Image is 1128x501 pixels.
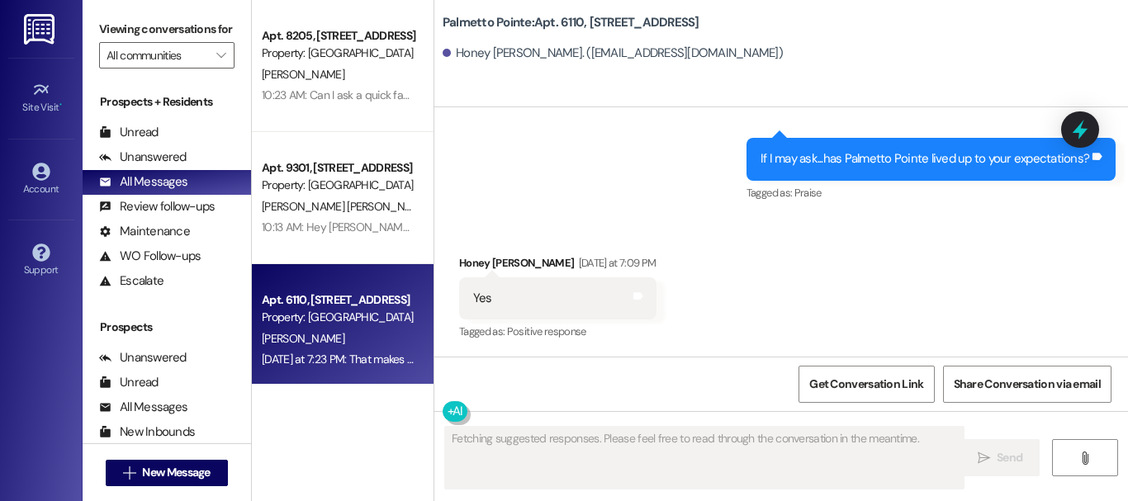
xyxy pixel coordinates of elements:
[262,291,415,309] div: Apt. 6110, [STREET_ADDRESS]
[142,464,210,481] span: New Message
[83,93,251,111] div: Prospects + Residents
[262,220,983,234] div: 10:13 AM: Hey [PERSON_NAME], just a quick update: trash will be addressed [DATE]. If you need fur...
[443,45,783,62] div: Honey [PERSON_NAME]. ([EMAIL_ADDRESS][DOMAIN_NAME])
[99,399,187,416] div: All Messages
[262,309,415,326] div: Property: [GEOGRAPHIC_DATA]
[262,159,415,177] div: Apt. 9301, [STREET_ADDRESS]
[99,173,187,191] div: All Messages
[262,45,415,62] div: Property: [GEOGRAPHIC_DATA]
[99,149,187,166] div: Unanswered
[575,254,656,272] div: [DATE] at 7:09 PM
[99,272,164,290] div: Escalate
[507,324,586,338] span: Positive response
[99,223,190,240] div: Maintenance
[954,376,1101,393] span: Share Conversation via email
[799,366,934,403] button: Get Conversation Link
[746,181,1116,205] div: Tagged as:
[123,466,135,480] i: 
[794,186,822,200] span: Praise
[445,427,964,489] textarea: Fetching suggested responses. Please feel free to read through the conversation in the meantime.
[443,14,699,31] b: Palmetto Pointe: Apt. 6110, [STREET_ADDRESS]
[99,124,159,141] div: Unread
[459,254,656,277] div: Honey [PERSON_NAME]
[262,27,415,45] div: Apt. 8205, [STREET_ADDRESS]
[8,158,74,202] a: Account
[99,349,187,366] div: Unanswered
[960,439,1040,476] button: Send
[24,14,58,45] img: ResiDesk Logo
[8,76,74,121] a: Site Visit •
[262,67,344,82] span: [PERSON_NAME]
[99,374,159,391] div: Unread
[99,198,215,215] div: Review follow-ups
[106,460,228,486] button: New Message
[473,290,492,307] div: Yes
[99,423,195,441] div: New Inbounds
[761,150,1089,168] div: If I may ask...has Palmetto Pointe lived up to your expectations?
[99,17,235,42] label: Viewing conversations for
[216,49,225,62] i: 
[99,248,201,265] div: WO Follow-ups
[943,366,1111,403] button: Share Conversation via email
[107,42,208,69] input: All communities
[262,331,344,346] span: [PERSON_NAME]
[83,319,251,336] div: Prospects
[809,376,923,393] span: Get Conversation Link
[997,449,1022,466] span: Send
[262,177,415,194] div: Property: [GEOGRAPHIC_DATA]
[262,199,429,214] span: [PERSON_NAME] [PERSON_NAME]
[978,451,990,465] i: 
[59,99,62,111] span: •
[262,352,1111,366] div: [DATE] at 7:23 PM: That makes our day! We’d be so grateful if you could share your experience in ...
[8,239,74,283] a: Support
[1078,451,1091,465] i: 
[459,319,656,343] div: Tagged as:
